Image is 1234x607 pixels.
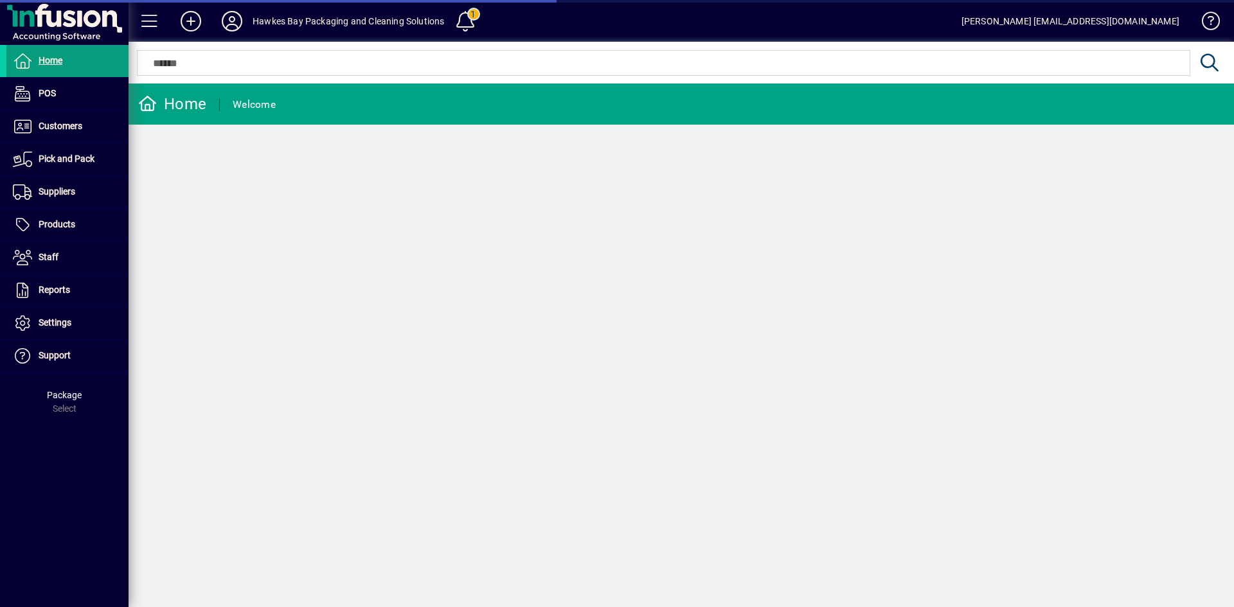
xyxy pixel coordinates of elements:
a: Reports [6,274,129,306]
a: Staff [6,242,129,274]
a: Suppliers [6,176,129,208]
span: Products [39,219,75,229]
span: Customers [39,121,82,131]
span: Home [39,55,62,66]
span: Settings [39,317,71,328]
button: Profile [211,10,253,33]
span: Suppliers [39,186,75,197]
a: Settings [6,307,129,339]
div: [PERSON_NAME] [EMAIL_ADDRESS][DOMAIN_NAME] [961,11,1179,31]
span: Support [39,350,71,360]
a: Customers [6,110,129,143]
a: Pick and Pack [6,143,129,175]
a: Support [6,340,129,372]
a: Products [6,209,129,241]
div: Welcome [233,94,276,115]
span: Reports [39,285,70,295]
a: Knowledge Base [1192,3,1218,44]
span: POS [39,88,56,98]
button: Add [170,10,211,33]
div: Home [138,94,206,114]
div: Hawkes Bay Packaging and Cleaning Solutions [253,11,445,31]
span: Package [47,390,82,400]
span: Staff [39,252,58,262]
span: Pick and Pack [39,154,94,164]
a: POS [6,78,129,110]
